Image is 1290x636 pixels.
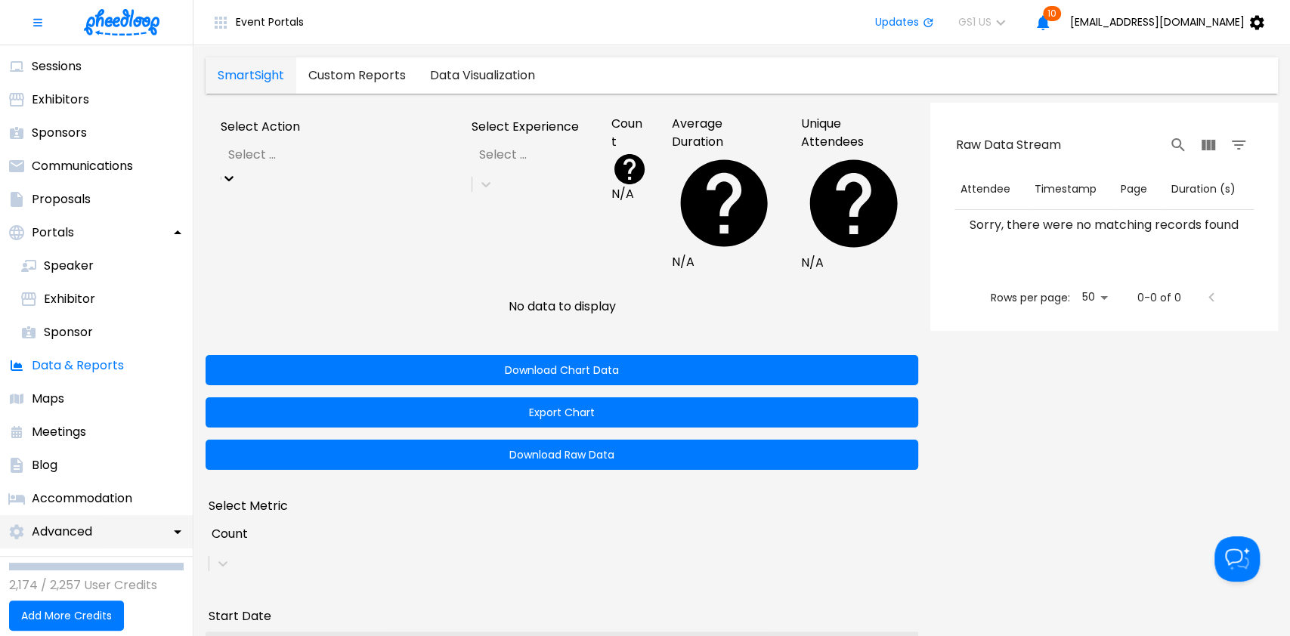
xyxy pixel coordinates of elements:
[32,157,133,175] p: Communications
[32,390,64,408] p: Maps
[32,57,82,76] p: Sessions
[200,8,316,38] button: Event Portals
[225,148,276,162] div: Select ...
[32,523,92,541] p: Advanced
[1137,290,1181,305] p: 0-0 of 0
[1076,286,1113,308] div: 50
[1029,175,1103,203] button: Sort
[32,423,86,441] p: Meetings
[418,57,547,94] a: data-tab-[object Object]
[32,91,89,109] p: Exhibitors
[611,187,648,201] span: N/A
[509,298,616,315] span: No data to display
[954,175,1016,203] button: Sort
[1193,130,1223,160] button: View Columns
[529,406,595,418] span: Export Chart
[801,151,906,256] svg: The number of unique attendees observed by SmartSight for the selected metric throughout the time...
[961,180,1010,199] div: Attendee
[209,497,288,515] span: Select Metric
[32,489,132,508] p: Accommodation
[206,440,918,470] button: download raw data
[1043,6,1061,21] span: 10
[672,255,776,269] span: N/A
[206,57,547,94] div: data tabs
[296,57,418,94] a: data-tab-[object Object]
[991,290,1070,305] p: Rows per page:
[476,148,527,162] div: Select ...
[1121,180,1147,199] div: Page
[206,397,918,428] button: Export Chart
[84,9,159,36] img: logo
[954,121,1254,169] div: Table Toolbar
[1165,175,1242,203] button: Sort
[212,527,248,541] div: Count
[1214,536,1260,582] iframe: Toggle Customer Support
[863,8,946,38] button: Updates
[32,357,124,375] p: Data & Reports
[9,576,184,594] p: 2,174 / 2,257 User Credits
[209,607,271,625] span: Start Date
[875,16,919,28] span: Updates
[801,115,906,256] label: Unique Attendees
[505,364,619,376] span: Download Chart Data
[611,151,648,187] svg: The individual data points gathered throughout the time period covered by the chart. A single att...
[472,118,579,136] span: Select Experience
[1115,175,1153,203] button: Sort
[44,323,93,341] p: Sponsor
[32,224,74,242] p: Portals
[1035,180,1097,199] div: Timestamp
[961,216,1248,234] div: Sorry, there were no matching records found
[956,136,1061,153] span: Raw Data Stream
[672,115,776,255] label: Average Duration
[206,57,296,94] a: data-tab-SmartSight
[32,190,91,208] p: Proposals
[206,355,918,385] button: Download Chart Data
[44,257,94,275] p: Speaker
[1058,8,1284,38] button: [EMAIL_ADDRESS][DOMAIN_NAME]
[1163,130,1193,160] button: Search
[12,249,193,282] a: Speaker
[12,316,193,349] a: Sponsor
[801,256,906,270] span: N/A
[32,124,87,142] p: Sponsors
[1070,16,1245,28] span: [EMAIL_ADDRESS][DOMAIN_NAME]
[9,600,184,631] div: Add More Credits
[9,600,124,631] button: Add More Credits
[1171,180,1236,199] div: Duration (s)
[946,8,1028,38] button: GS1 US
[509,449,614,461] span: Download Raw Data
[12,282,193,316] a: Exhibitor
[221,118,300,136] span: Select Action
[21,610,112,622] span: Add More Credits
[611,115,648,187] label: Count
[32,456,57,474] p: Blog
[236,16,304,28] span: Event Portals
[958,16,991,28] span: GS1 US
[1028,8,1058,38] button: 10
[1223,130,1254,160] button: Filter Table
[44,290,95,308] p: Exhibitor
[672,151,776,255] svg: The average duration, in seconds, across all data points throughout the time period covered by th...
